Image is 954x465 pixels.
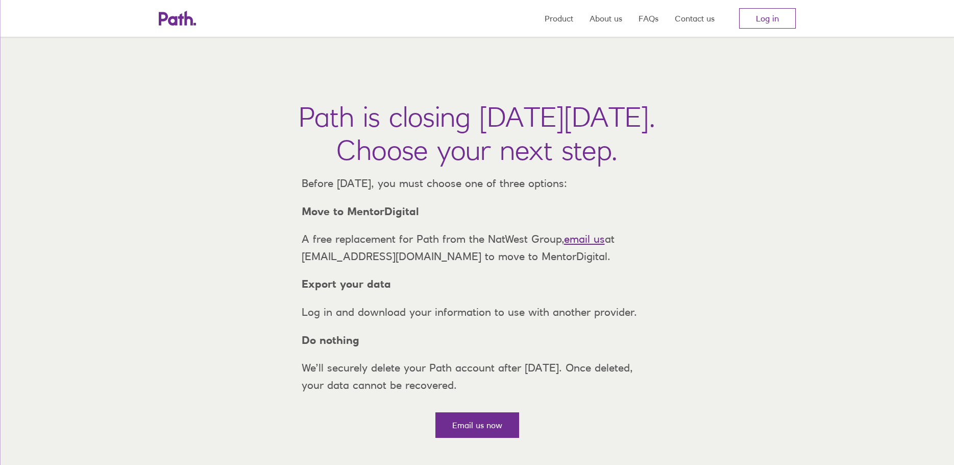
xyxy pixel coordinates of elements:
[293,304,661,321] p: Log in and download your information to use with another provider.
[564,232,605,245] a: email us
[739,8,796,29] a: Log in
[293,359,661,393] p: We’ll securely delete your Path account after [DATE]. Once deleted, your data cannot be recovered.
[302,205,419,218] strong: Move to MentorDigital
[302,334,359,346] strong: Do nothing
[299,100,655,167] h1: Path is closing [DATE][DATE]. Choose your next step.
[293,230,661,265] p: A free replacement for Path from the NatWest Group, at [EMAIL_ADDRESS][DOMAIN_NAME] to move to Me...
[435,412,519,438] a: Email us now
[302,277,391,290] strong: Export your data
[293,175,661,192] p: Before [DATE], you must choose one of three options:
